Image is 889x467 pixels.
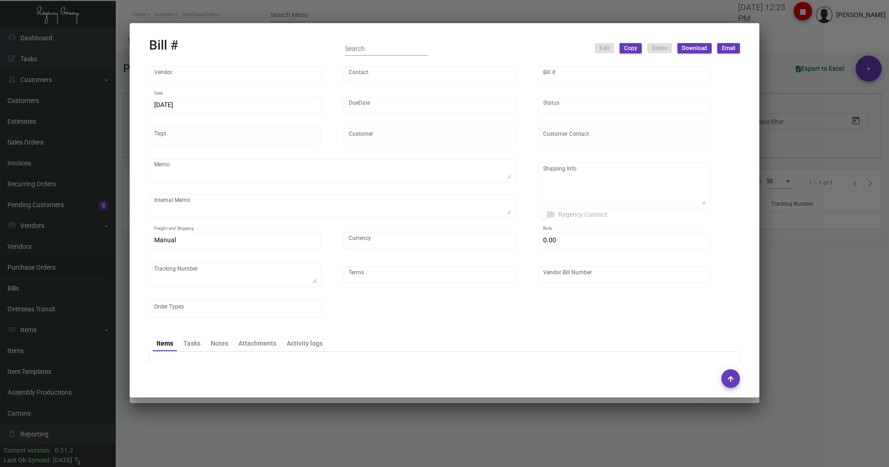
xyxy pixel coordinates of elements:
span: Delete [652,44,667,52]
h2: Bill # [149,38,178,53]
div: 0.51.2 [55,446,73,455]
div: Activity logs [287,339,323,348]
span: Regency Contact [558,209,607,220]
button: Delete [647,43,672,53]
span: Email [722,44,735,52]
button: Email [717,43,740,53]
div: Current version: [4,446,51,455]
span: Copy [624,44,637,52]
button: Edit [595,43,614,53]
div: Items [157,339,173,348]
span: Manual [154,236,176,244]
button: Copy [620,43,642,53]
div: Attachments [238,339,276,348]
div: Tasks [183,339,200,348]
div: Last Qb Synced: [DATE] [4,455,72,465]
span: Download [682,44,707,52]
button: Download [677,43,712,53]
span: Edit [600,44,609,52]
div: Notes [211,339,228,348]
